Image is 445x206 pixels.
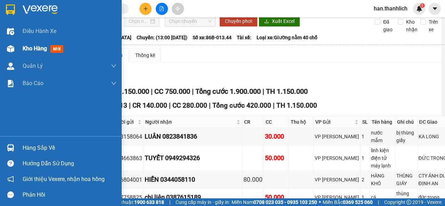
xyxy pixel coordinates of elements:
img: warehouse-icon [7,28,14,35]
span: Miền Bắc [323,198,373,206]
span: question-circle [7,160,14,167]
input: Chọn ngày [129,17,149,25]
th: Ghi chú [395,116,418,128]
strong: 1900 633 818 [134,199,164,205]
span: file-add [159,6,164,11]
div: 0834663863 [111,154,142,163]
span: notification [7,176,14,182]
span: Cung cấp máy in - giấy in: [176,198,230,206]
span: mới [50,45,63,53]
span: message [7,191,14,198]
img: warehouse-icon [7,45,14,52]
span: | [169,101,171,109]
div: 0933158064 [111,132,142,141]
span: | [378,198,379,206]
button: downloadXuất Excel [259,16,300,27]
span: Kho hàng [23,45,47,52]
span: CR 1.150.000 [107,87,149,96]
div: HÀNG KHÔ [371,172,394,187]
sup: 1 [420,3,425,8]
button: file-add [156,3,168,15]
div: 80.000 [243,175,262,184]
span: VP Gửi [315,118,353,126]
span: | [262,87,264,96]
img: warehouse-icon [7,144,14,151]
div: THÙNG GIÁY [396,172,416,187]
span: down [111,63,116,69]
div: linh kiện điện tử máy lạnh [371,147,394,170]
span: TH 1.150.000 [276,101,317,109]
div: Nhận: VP [PERSON_NAME] [73,41,125,55]
img: icon-new-feature [416,6,422,12]
div: 30.000 [265,132,288,141]
span: aim [175,6,180,11]
span: caret-down [432,6,438,12]
div: Gửi: VP [GEOGRAPHIC_DATA] [5,41,69,55]
div: 50.000 [265,192,288,202]
span: CC 280.000 [172,101,207,109]
span: | [129,101,131,109]
span: Loại xe: Giường nằm 40 chỗ [257,34,317,41]
div: chị liên 0387615189 [145,192,241,202]
span: Giới thiệu Vexere, nhận hoa hồng [23,175,105,183]
button: Chuyển phơi [219,16,258,27]
div: Hàng sắp về [23,143,116,153]
div: 0366804001 [111,175,142,184]
span: Điều hành xe [23,27,56,35]
span: Tổng cước 1.900.000 [195,87,261,96]
span: | [151,87,153,96]
th: CC [264,116,289,128]
span: Kho nhận [403,18,420,33]
div: Thống kê [135,51,155,59]
div: bị thùng giấy [396,129,416,144]
td: VP Phan Thiết [314,171,361,189]
div: TUYẾT 0949294326 [145,153,241,163]
span: TH 1.150.000 [266,87,308,96]
div: 0867758825 [111,193,142,202]
td: VP Phan Thiết [314,128,361,146]
th: SL [361,116,370,128]
td: VP Phan Thiết [314,146,361,171]
span: | [273,101,275,109]
span: Chuyến: (13:00 [DATE]) [137,34,187,41]
span: Tài xế: [237,34,251,41]
span: Hỗ trợ kỹ thuật: [100,198,164,206]
div: 1 [362,154,369,162]
span: 1 [421,3,423,8]
img: warehouse-icon [7,63,14,70]
img: solution-icon [7,80,14,87]
span: Tổng cước 420.000 [212,101,271,109]
span: Trên xe [426,18,441,33]
span: CR 140.000 [132,101,167,109]
button: aim [172,3,184,15]
img: logo-vxr [6,5,15,15]
div: LUÂN 0823841836 [145,132,241,141]
span: Người gửi [112,118,136,126]
span: | [209,101,211,109]
span: copyright [406,200,411,205]
div: thùng xốp [396,190,416,205]
span: download [264,19,269,24]
strong: 0708 023 035 - 0935 103 250 [253,199,317,205]
span: Đã giao [380,18,395,33]
div: 1 [362,193,369,201]
div: VP [PERSON_NAME] [315,176,359,183]
div: HIỀN 0344058110 [145,175,241,184]
span: Người nhận [145,118,235,126]
span: down [111,81,116,86]
span: Miền Nam [232,198,317,206]
div: 1 [362,133,369,140]
div: 2 [362,176,369,183]
div: Hướng dẫn sử dụng [23,158,116,169]
span: Báo cáo [23,79,43,88]
text: DLT2509140013 [39,29,91,37]
span: | [192,87,194,96]
span: Quản Lý [23,61,43,70]
div: Phản hồi [23,190,116,200]
button: plus [139,3,152,15]
strong: 0369 525 060 [343,199,373,205]
div: VP [PERSON_NAME] [315,154,359,162]
div: cá [371,193,394,201]
th: Tên hàng [370,116,395,128]
span: ⚪️ [319,201,321,204]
